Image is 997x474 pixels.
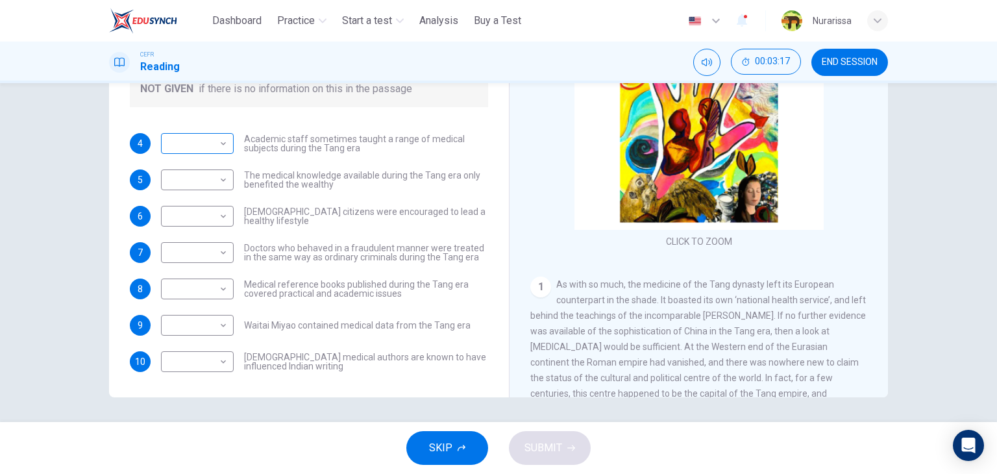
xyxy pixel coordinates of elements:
[429,439,452,457] span: SKIP
[953,430,984,461] div: Open Intercom Messenger
[731,49,801,75] button: 00:03:17
[140,50,154,59] span: CEFR
[272,9,332,32] button: Practice
[822,57,878,68] span: END SESSION
[207,9,267,32] button: Dashboard
[342,13,392,29] span: Start a test
[135,357,145,366] span: 10
[755,56,790,67] span: 00:03:17
[199,81,412,97] span: if there is no information on this in the passage
[244,321,471,330] span: Waitai Miyao contained medical data from the Tang era
[813,13,852,29] div: Nurarissa
[530,279,866,445] span: As with so much, the medicine of the Tang dynasty left its European counterpart in the shade. It ...
[731,49,801,76] div: Hide
[244,207,488,225] span: [DEMOGRAPHIC_DATA] citizens were encouraged to lead a healthy lifestyle
[244,243,488,262] span: Doctors who behaved in a fraudulent manner were treated in the same way as ordinary criminals dur...
[244,134,488,153] span: Academic staff sometimes taught a range of medical subjects during the Tang era
[414,9,463,32] button: Analysis
[138,175,143,184] span: 5
[138,284,143,293] span: 8
[109,8,207,34] a: ELTC logo
[140,59,180,75] h1: Reading
[212,13,262,29] span: Dashboard
[244,353,488,371] span: [DEMOGRAPHIC_DATA] medical authors are known to have influenced Indian writing
[138,139,143,148] span: 4
[811,49,888,76] button: END SESSION
[244,280,488,298] span: Medical reference books published during the Tang era covered practical and academic issues
[406,431,488,465] button: SKIP
[474,13,521,29] span: Buy a Test
[687,16,703,26] img: en
[337,9,409,32] button: Start a test
[693,49,720,76] div: Mute
[530,277,551,297] div: 1
[244,171,488,189] span: The medical knowledge available during the Tang era only benefited the wealthy
[469,9,526,32] button: Buy a Test
[419,13,458,29] span: Analysis
[782,10,802,31] img: Profile picture
[138,212,143,221] span: 6
[138,248,143,257] span: 7
[109,8,177,34] img: ELTC logo
[140,81,193,97] span: NOT GIVEN
[277,13,315,29] span: Practice
[138,321,143,330] span: 9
